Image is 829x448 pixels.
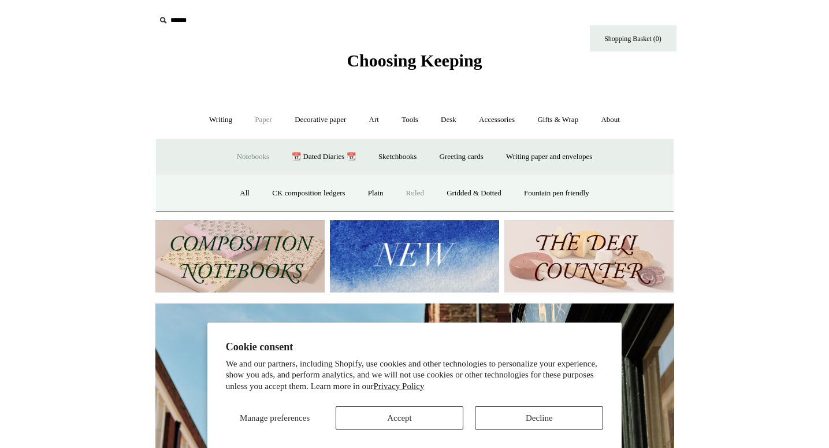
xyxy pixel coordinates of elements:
img: The Deli Counter [504,220,674,293]
a: Accessories [469,105,525,135]
a: All [229,178,260,209]
a: Ruled [396,178,434,209]
span: Manage preferences [240,413,310,423]
a: Tools [391,105,429,135]
a: 📆 Dated Diaries 📆 [281,142,366,172]
a: About [590,105,630,135]
a: Notebooks [226,142,280,172]
a: Shopping Basket (0) [590,25,676,51]
button: Decline [475,406,603,430]
a: Decorative paper [284,105,356,135]
h2: Cookie consent [226,341,604,353]
a: Art [359,105,389,135]
img: 202302 Composition ledgers.jpg__PID:69722ee6-fa44-49dd-a067-31375e5d54ec [155,220,325,293]
a: Writing [199,105,243,135]
button: Accept [336,406,464,430]
img: New.jpg__PID:f73bdf93-380a-4a35-bcfe-7823039498e1 [330,220,499,293]
a: Writing paper and envelopes [496,142,603,172]
a: Fountain pen friendly [514,178,600,209]
a: Paper [244,105,282,135]
a: Choosing Keeping [347,60,482,68]
p: We and our partners, including Shopify, use cookies and other technologies to personalize your ex... [226,358,604,393]
a: Desk [430,105,467,135]
a: Plain [358,178,394,209]
button: Manage preferences [226,406,324,430]
a: Gridded & Dotted [436,178,512,209]
a: Sketchbooks [368,142,427,172]
a: Gifts & Wrap [527,105,589,135]
a: CK composition ledgers [262,178,355,209]
a: Privacy Policy [374,382,425,391]
span: Choosing Keeping [347,51,482,70]
a: Greeting cards [429,142,494,172]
